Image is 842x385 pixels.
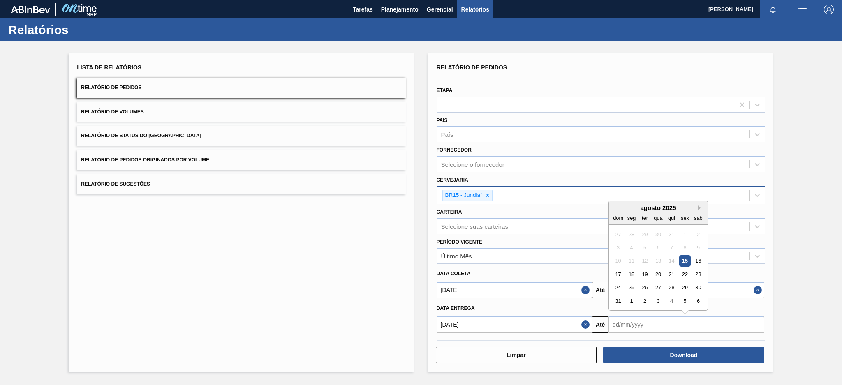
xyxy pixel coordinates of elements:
[693,242,704,253] div: Not available sábado, 9 de agosto de 2025
[679,256,690,267] div: Choose sexta-feira, 15 de agosto de 2025
[437,177,468,183] label: Cervejaria
[613,295,624,307] div: Choose domingo, 31 de agosto de 2025
[639,242,650,253] div: Not available terça-feira, 5 de agosto de 2025
[608,316,764,333] input: dd/mm/yyyy
[679,282,690,293] div: Choose sexta-feira, 29 de agosto de 2025
[437,305,475,311] span: Data entrega
[626,282,637,293] div: Choose segunda-feira, 25 de agosto de 2025
[592,282,608,298] button: Até
[760,4,786,15] button: Notificações
[698,205,703,211] button: Next Month
[613,212,624,224] div: dom
[609,204,708,211] div: agosto 2025
[824,5,834,14] img: Logout
[443,190,483,201] div: BR15 - Jundiaí
[679,212,690,224] div: sex
[798,5,807,14] img: userActions
[581,282,592,298] button: Close
[437,118,448,123] label: País
[353,5,373,14] span: Tarefas
[11,6,50,13] img: TNhmsLtSVTkK8tSr43FrP2fwEKptu5GPRR3wAAAABJRU5ErkJggg==
[653,295,664,307] div: Choose quarta-feira, 3 de setembro de 2025
[437,88,453,93] label: Etapa
[693,282,704,293] div: Choose sábado, 30 de agosto de 2025
[626,269,637,280] div: Choose segunda-feira, 18 de agosto de 2025
[639,282,650,293] div: Choose terça-feira, 26 de agosto de 2025
[693,212,704,224] div: sab
[81,181,150,187] span: Relatório de Sugestões
[626,212,637,224] div: seg
[679,295,690,307] div: Choose sexta-feira, 5 de setembro de 2025
[666,229,677,240] div: Not available quinta-feira, 31 de julho de 2025
[613,256,624,267] div: Not available domingo, 10 de agosto de 2025
[581,316,592,333] button: Close
[626,295,637,307] div: Choose segunda-feira, 1 de setembro de 2025
[639,295,650,307] div: Choose terça-feira, 2 de setembro de 2025
[653,212,664,224] div: qua
[461,5,489,14] span: Relatórios
[8,25,154,35] h1: Relatórios
[77,102,405,122] button: Relatório de Volumes
[77,78,405,98] button: Relatório de Pedidos
[679,269,690,280] div: Choose sexta-feira, 22 de agosto de 2025
[437,64,507,71] span: Relatório de Pedidos
[437,316,592,333] input: dd/mm/yyyy
[77,64,141,71] span: Lista de Relatórios
[441,131,453,138] div: País
[693,256,704,267] div: Choose sábado, 16 de agosto de 2025
[639,212,650,224] div: ter
[626,256,637,267] div: Not available segunda-feira, 11 de agosto de 2025
[611,228,705,308] div: month 2025-08
[666,212,677,224] div: qui
[592,316,608,333] button: Até
[653,282,664,293] div: Choose quarta-feira, 27 de agosto de 2025
[666,256,677,267] div: Not available quinta-feira, 14 de agosto de 2025
[666,242,677,253] div: Not available quinta-feira, 7 de agosto de 2025
[441,223,508,230] div: Selecione suas carteiras
[437,239,482,245] label: Período Vigente
[666,282,677,293] div: Choose quinta-feira, 28 de agosto de 2025
[81,133,201,138] span: Relatório de Status do [GEOGRAPHIC_DATA]
[613,242,624,253] div: Not available domingo, 3 de agosto de 2025
[81,85,141,90] span: Relatório de Pedidos
[653,256,664,267] div: Not available quarta-feira, 13 de agosto de 2025
[626,229,637,240] div: Not available segunda-feira, 28 de julho de 2025
[693,269,704,280] div: Choose sábado, 23 de agosto de 2025
[603,347,764,363] button: Download
[613,282,624,293] div: Choose domingo, 24 de agosto de 2025
[81,157,209,163] span: Relatório de Pedidos Originados por Volume
[653,229,664,240] div: Not available quarta-feira, 30 de julho de 2025
[693,295,704,307] div: Choose sábado, 6 de setembro de 2025
[639,269,650,280] div: Choose terça-feira, 19 de agosto de 2025
[81,109,143,115] span: Relatório de Volumes
[437,282,592,298] input: dd/mm/yyyy
[693,229,704,240] div: Not available sábado, 2 de agosto de 2025
[679,229,690,240] div: Not available sexta-feira, 1 de agosto de 2025
[437,271,471,277] span: Data coleta
[77,150,405,170] button: Relatório de Pedidos Originados por Volume
[639,229,650,240] div: Not available terça-feira, 29 de julho de 2025
[437,147,472,153] label: Fornecedor
[77,126,405,146] button: Relatório de Status do [GEOGRAPHIC_DATA]
[679,242,690,253] div: Not available sexta-feira, 8 de agosto de 2025
[666,295,677,307] div: Choose quinta-feira, 4 de setembro de 2025
[626,242,637,253] div: Not available segunda-feira, 4 de agosto de 2025
[437,209,462,215] label: Carteira
[639,256,650,267] div: Not available terça-feira, 12 de agosto de 2025
[427,5,453,14] span: Gerencial
[613,269,624,280] div: Choose domingo, 17 de agosto de 2025
[754,282,764,298] button: Close
[441,161,504,168] div: Selecione o fornecedor
[613,229,624,240] div: Not available domingo, 27 de julho de 2025
[666,269,677,280] div: Choose quinta-feira, 21 de agosto de 2025
[436,347,597,363] button: Limpar
[653,242,664,253] div: Not available quarta-feira, 6 de agosto de 2025
[381,5,419,14] span: Planejamento
[77,174,405,194] button: Relatório de Sugestões
[653,269,664,280] div: Choose quarta-feira, 20 de agosto de 2025
[441,253,472,260] div: Último Mês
